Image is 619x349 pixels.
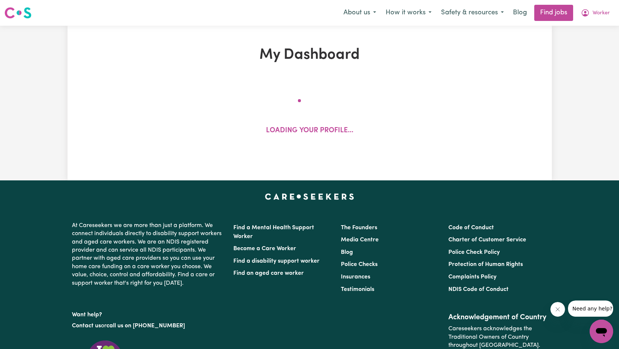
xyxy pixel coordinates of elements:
iframe: Message from company [568,301,613,317]
a: Media Centre [341,237,379,243]
h1: My Dashboard [153,46,467,64]
a: The Founders [341,225,377,231]
a: Testimonials [341,287,374,292]
a: Become a Care Worker [233,246,296,252]
a: Code of Conduct [448,225,494,231]
a: call us on [PHONE_NUMBER] [106,323,185,329]
button: How it works [381,5,436,21]
a: Blog [341,249,353,255]
button: My Account [576,5,615,21]
h2: Acknowledgement of Country [448,313,547,322]
a: Complaints Policy [448,274,496,280]
a: Blog [509,5,531,21]
a: Careseekers logo [4,4,32,21]
p: or [72,319,225,333]
img: Careseekers logo [4,6,32,19]
a: Police Checks [341,262,378,267]
a: Find an aged care worker [233,270,304,276]
a: Insurances [341,274,370,280]
a: Find jobs [534,5,573,21]
button: About us [339,5,381,21]
p: Loading your profile... [266,126,353,136]
iframe: Close message [550,302,565,317]
a: Protection of Human Rights [448,262,523,267]
a: Police Check Policy [448,249,500,255]
a: Contact us [72,323,101,329]
a: Charter of Customer Service [448,237,526,243]
a: Find a Mental Health Support Worker [233,225,314,240]
a: NDIS Code of Conduct [448,287,509,292]
button: Safety & resources [436,5,509,21]
span: Worker [593,9,610,17]
p: Want help? [72,308,225,319]
a: Careseekers home page [265,194,354,199]
iframe: Button to launch messaging window [590,320,613,343]
p: At Careseekers we are more than just a platform. We connect individuals directly to disability su... [72,219,225,290]
a: Find a disability support worker [233,258,320,264]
